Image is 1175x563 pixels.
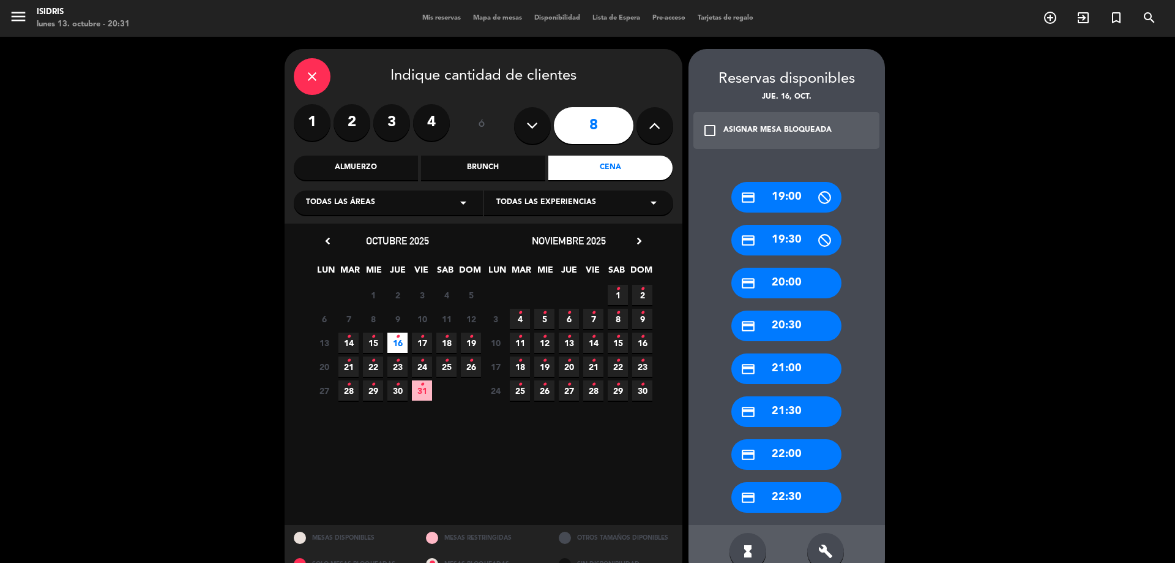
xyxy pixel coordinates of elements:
div: isidris [37,6,130,18]
span: 5 [534,309,554,329]
button: menu [9,7,28,30]
span: 28 [583,380,603,401]
span: 13 [559,333,579,353]
i: menu [9,7,28,26]
span: 11 [436,309,457,329]
i: • [542,303,546,323]
span: SAB [606,263,627,283]
span: 24 [412,357,432,377]
span: 3 [485,309,505,329]
i: credit_card [740,447,756,463]
i: • [591,351,595,371]
i: • [371,327,375,347]
i: • [567,303,571,323]
div: jue. 16, oct. [688,91,885,104]
i: chevron_right [633,235,646,247]
span: 8 [608,309,628,329]
i: • [518,303,522,323]
i: • [542,351,546,371]
span: 19 [461,333,481,353]
i: • [346,351,351,371]
span: 17 [485,357,505,377]
i: • [346,327,351,347]
i: • [616,351,620,371]
i: • [616,327,620,347]
i: credit_card [740,361,756,377]
span: 3 [412,285,432,305]
i: check_box_outline_blank [703,123,717,138]
span: 27 [559,380,579,401]
span: 20 [314,357,334,377]
span: LUN [316,263,336,283]
i: credit_card [740,319,756,334]
span: 26 [534,380,554,401]
span: 19 [534,357,554,377]
span: 12 [534,333,554,353]
span: Lista de Espera [586,15,646,21]
span: 7 [338,309,359,329]
span: 18 [436,333,457,353]
span: 13 [314,333,334,353]
span: 12 [461,309,481,329]
i: • [395,351,400,371]
div: Indique cantidad de clientes [294,58,673,95]
i: credit_card [740,404,756,420]
i: • [444,351,449,371]
span: JUE [387,263,408,283]
i: credit_card [740,233,756,248]
span: 15 [608,333,628,353]
span: 22 [363,357,383,377]
span: Disponibilidad [528,15,586,21]
span: 4 [510,309,530,329]
i: • [616,279,620,299]
label: 1 [294,104,330,141]
span: Todas las áreas [306,197,375,209]
span: 10 [412,309,432,329]
i: • [567,351,571,371]
span: 7 [583,309,603,329]
span: VIE [411,263,431,283]
span: 16 [387,333,408,353]
i: • [395,375,400,395]
span: noviembre 2025 [532,235,606,247]
i: close [305,69,319,84]
span: MIE [535,263,555,283]
i: • [591,327,595,347]
span: 2 [632,285,652,305]
span: Mapa de mesas [467,15,528,21]
span: JUE [559,263,579,283]
span: Todas las experiencias [496,197,596,209]
span: 21 [583,357,603,377]
i: • [640,375,644,395]
i: • [469,327,473,347]
span: 20 [559,357,579,377]
i: • [640,351,644,371]
span: 14 [583,333,603,353]
span: 11 [510,333,530,353]
span: 8 [363,309,383,329]
span: 2 [387,285,408,305]
div: Cena [548,156,673,180]
span: 28 [338,380,359,401]
span: octubre 2025 [366,235,429,247]
div: MESAS RESTRINGIDAS [417,525,550,551]
i: chevron_left [321,235,334,247]
span: 1 [608,285,628,305]
div: Brunch [421,156,545,180]
span: 17 [412,333,432,353]
span: 9 [632,309,652,329]
span: 6 [559,309,579,329]
i: • [567,375,571,395]
span: Pre-acceso [646,15,692,21]
i: • [346,375,351,395]
div: Reservas disponibles [688,67,885,91]
i: • [371,375,375,395]
label: 2 [334,104,370,141]
i: arrow_drop_down [646,195,661,210]
i: • [640,303,644,323]
i: • [420,327,424,347]
i: add_circle_outline [1043,10,1057,25]
i: • [616,375,620,395]
span: 15 [363,333,383,353]
span: 14 [338,333,359,353]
